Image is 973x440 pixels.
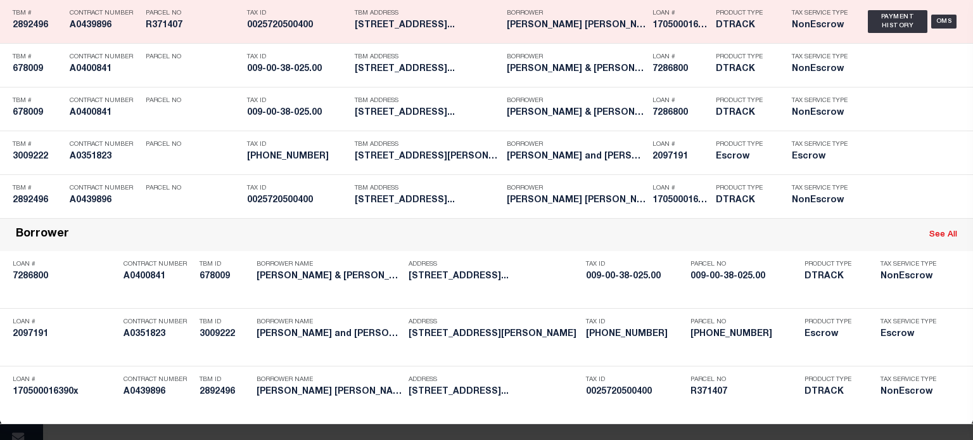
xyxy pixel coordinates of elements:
p: Loan # [652,141,709,148]
p: TBM # [13,184,63,192]
p: TBM # [13,10,63,17]
p: TBM ID [200,261,250,268]
p: Parcel No [146,184,241,192]
h5: 7286800 [13,271,117,282]
h5: DTRACK [716,108,773,119]
h5: 5607 N OSSINEKE DR SPRING TX 77... [355,20,500,31]
h5: 170500016390x [652,20,709,31]
p: Tax Service Type [792,141,849,148]
p: Tax ID [586,261,684,268]
h5: 2892496 [13,195,63,206]
p: Contract Number [124,261,193,268]
h5: NonEscrow [792,108,849,119]
p: Loan # [652,184,709,192]
h5: DTRACK [804,387,862,398]
p: TBM Address [355,184,500,192]
h5: 616 BREVARD ST FRANKLIN,KY 4213... [409,271,580,282]
p: Borrower [507,53,646,61]
p: Loan # [652,10,709,17]
p: Loan # [13,376,117,384]
p: Tax ID [586,318,684,326]
h5: Paul Martin Meredith [257,387,402,398]
h5: 15-09025-000 [586,329,684,340]
p: Product Type [804,318,862,326]
p: Tax Service Type [792,10,849,17]
p: Product Type [716,184,773,192]
h5: A0400841 [70,108,139,119]
p: Tax Service Type [881,261,944,268]
p: TBM # [13,141,63,148]
h5: 9988 KATRINA LANE ROGERS AR 72758 [409,329,580,340]
h5: 3009222 [13,152,63,162]
p: Tax ID [247,53,348,61]
h5: 2892496 [13,20,63,31]
p: Loan # [652,53,709,61]
p: Contract Number [70,53,139,61]
h5: R371407 [146,20,241,31]
p: Tax ID [247,141,348,148]
h5: Escrow [716,152,773,162]
h5: A0351823 [70,152,139,162]
p: Parcel No [146,141,241,148]
h5: 2097191 [13,329,117,340]
p: TBM Address [355,97,500,105]
p: Loan # [13,261,117,268]
p: Parcel No [146,10,241,17]
h5: DTRACK [716,20,773,31]
p: Tax Service Type [792,97,849,105]
h5: NonEscrow [792,20,849,31]
h5: 2097191 [652,152,709,162]
h5: 0025720500400 [586,387,684,398]
p: Parcel No [690,318,798,326]
p: Borrower [507,141,646,148]
h5: 3009222 [200,329,250,340]
p: Borrower Name [257,376,402,384]
p: Borrower Name [257,261,402,268]
h5: 009-00-38-025.00 [247,108,348,119]
h5: 9988 KATRINA LANE ROGERS AR 72758 [355,152,500,162]
p: Parcel No [690,376,798,384]
h5: 170500016390x [652,195,709,206]
h5: PAUL W MEREDITH & MARY C FRANKE... [507,64,646,75]
p: Loan # [13,318,117,326]
h5: DTRACK [716,195,773,206]
h5: 170500016390x [13,387,117,398]
h5: PAUL W MEREDITH & MARY C FRANKE... [257,271,402,282]
p: Contract Number [70,10,139,17]
h5: PAUL S MEREDITH and CHRISTINA M... [507,152,646,162]
h5: A0351823 [124,329,193,340]
h5: 009-00-38-025.00 [586,271,684,282]
p: TBM # [13,53,63,61]
h5: Paul Martin Meredith [507,20,646,31]
h5: 15-09025-000 [247,152,348,162]
p: Tax Service Type [792,53,849,61]
h5: 7286800 [652,64,709,75]
p: Contract Number [70,141,139,148]
p: Contract Number [70,97,139,105]
p: Product Type [804,261,862,268]
h5: A0400841 [70,64,139,75]
h5: A0439896 [70,20,139,31]
p: Product Type [716,141,773,148]
h5: 678009 [13,108,63,119]
p: TBM Address [355,53,500,61]
h5: 15-09025-000 [690,329,798,340]
p: Tax ID [247,184,348,192]
p: Parcel No [690,261,798,268]
p: Address [409,376,580,384]
p: Address [409,261,580,268]
h5: 0025720500400 [247,195,348,206]
h5: PAUL S MEREDITH and CHRISTINA M... [257,329,402,340]
h5: 7286800 [652,108,709,119]
h5: 5607 N OSSINEKE DR SPRING TX 77... [409,387,580,398]
h5: Escrow [881,329,944,340]
p: Borrower [507,184,646,192]
a: See All [929,231,957,239]
h5: A0400841 [124,271,193,282]
p: Tax Service Type [792,184,849,192]
h5: NonEscrow [792,195,849,206]
h5: Paul Martin Meredith [507,195,646,206]
p: TBM # [13,97,63,105]
p: TBM ID [200,376,250,384]
h5: R371407 [690,387,798,398]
